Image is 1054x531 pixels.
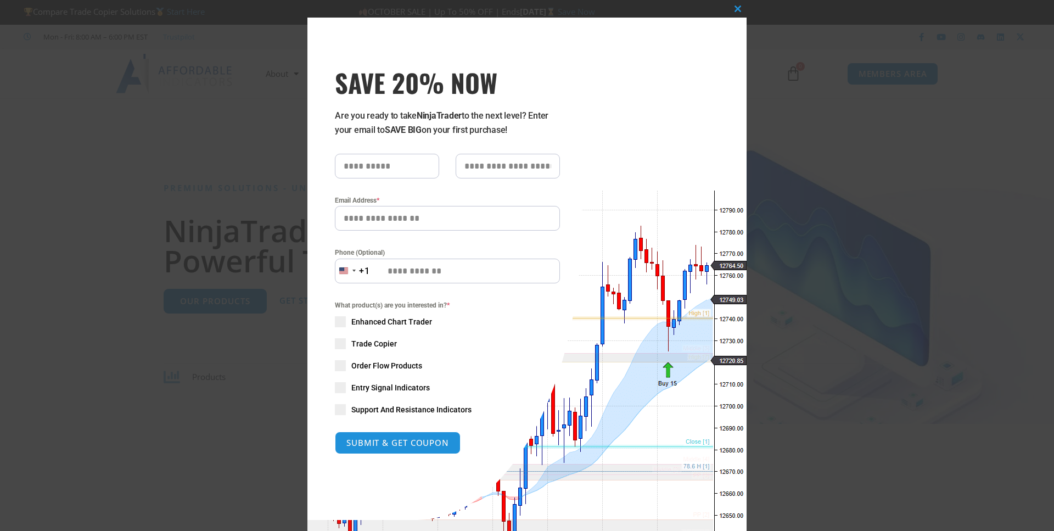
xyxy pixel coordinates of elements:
[359,264,370,278] div: +1
[335,382,560,393] label: Entry Signal Indicators
[335,432,461,454] button: SUBMIT & GET COUPON
[335,300,560,311] span: What product(s) are you interested in?
[351,382,430,393] span: Entry Signal Indicators
[335,259,370,283] button: Selected country
[351,360,422,371] span: Order Flow Products
[335,360,560,371] label: Order Flow Products
[335,316,560,327] label: Enhanced Chart Trader
[335,404,560,415] label: Support And Resistance Indicators
[351,338,397,349] span: Trade Copier
[335,195,560,206] label: Email Address
[335,67,560,98] h3: SAVE 20% NOW
[335,247,560,258] label: Phone (Optional)
[351,316,432,327] span: Enhanced Chart Trader
[417,110,462,121] strong: NinjaTrader
[385,125,422,135] strong: SAVE BIG
[335,109,560,137] p: Are you ready to take to the next level? Enter your email to on your first purchase!
[351,404,472,415] span: Support And Resistance Indicators
[335,338,560,349] label: Trade Copier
